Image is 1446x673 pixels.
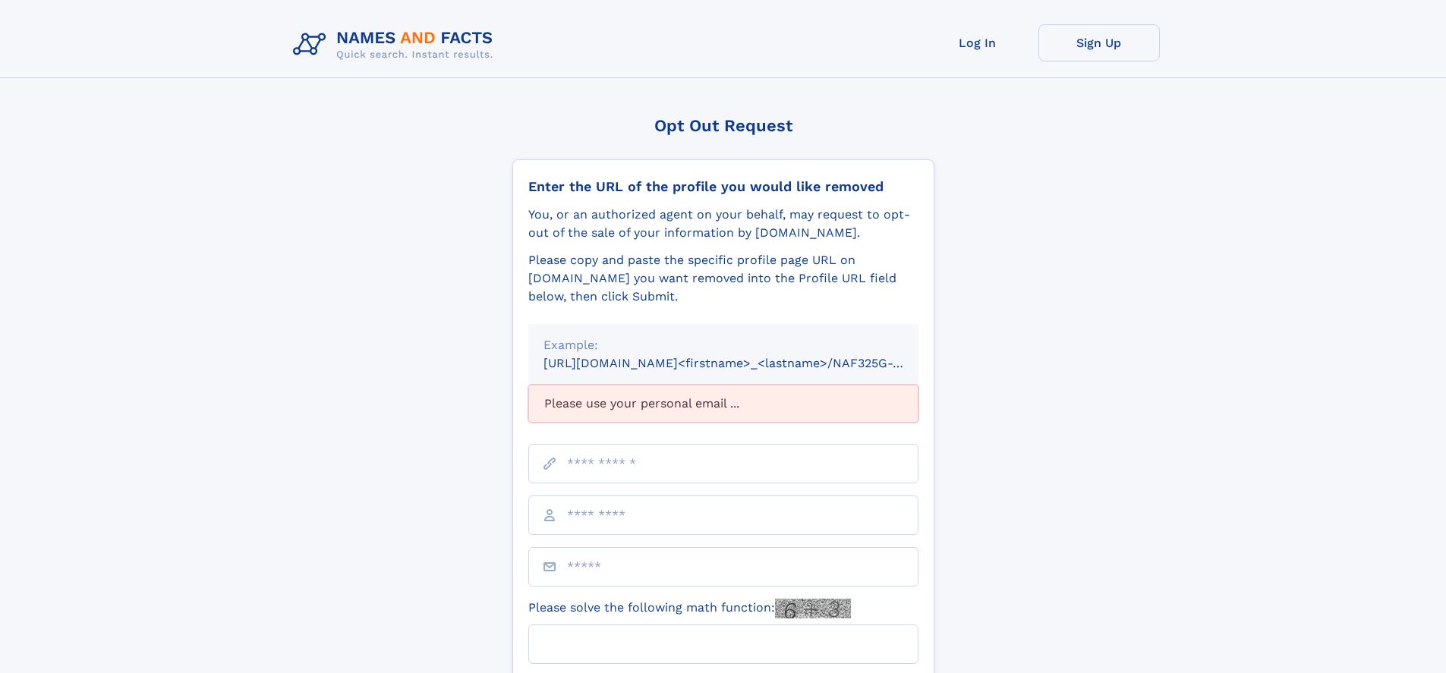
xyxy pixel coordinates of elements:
div: Opt Out Request [512,116,934,135]
img: Logo Names and Facts [287,24,506,65]
div: Please use your personal email ... [528,385,918,423]
div: You, or an authorized agent on your behalf, may request to opt-out of the sale of your informatio... [528,206,918,242]
div: Please copy and paste the specific profile page URL on [DOMAIN_NAME] you want removed into the Pr... [528,251,918,306]
div: Example: [543,336,903,354]
a: Log In [917,24,1038,61]
small: [URL][DOMAIN_NAME]<firstname>_<lastname>/NAF325G-xxxxxxxx [543,356,947,370]
a: Sign Up [1038,24,1160,61]
label: Please solve the following math function: [528,599,851,618]
div: Enter the URL of the profile you would like removed [528,178,918,195]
